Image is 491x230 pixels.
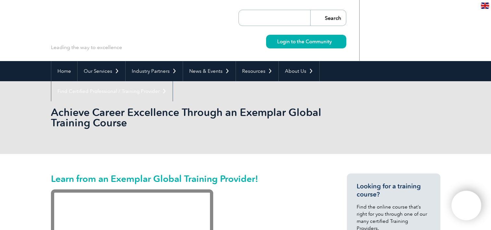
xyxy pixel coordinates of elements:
[126,61,183,81] a: Industry Partners
[481,3,489,9] img: en
[310,10,346,26] input: Search
[458,198,474,214] img: svg+xml;nitro-empty-id=ODc0OjExNg==-1;base64,PHN2ZyB2aWV3Qm94PSIwIDAgNDAwIDQwMCIgd2lkdGg9IjQwMCIg...
[332,40,335,43] img: svg+xml;nitro-empty-id=MzU4OjIyMw==-1;base64,PHN2ZyB2aWV3Qm94PSIwIDAgMTEgMTEiIHdpZHRoPSIxMSIgaGVp...
[51,173,324,184] h2: Learn from an Exemplar Global Training Provider!
[51,107,324,128] h2: Achieve Career Excellence Through an Exemplar Global Training Course
[51,61,77,81] a: Home
[51,44,122,51] p: Leading the way to excellence
[357,182,431,198] h3: Looking for a training course?
[266,35,346,48] a: Login to the Community
[183,61,236,81] a: News & Events
[236,61,278,81] a: Resources
[51,81,173,101] a: Find Certified Professional / Training Provider
[279,61,319,81] a: About Us
[78,61,125,81] a: Our Services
